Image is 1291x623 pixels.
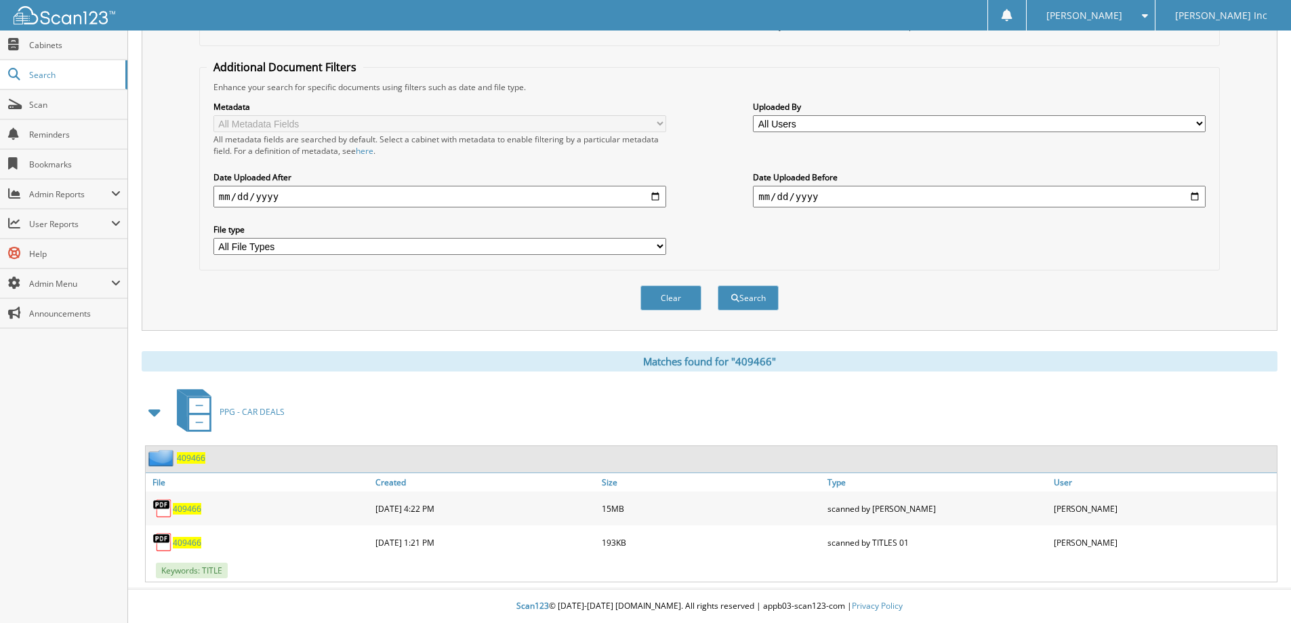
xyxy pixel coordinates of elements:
[177,452,205,464] a: 409466
[753,186,1206,207] input: end
[146,473,372,491] a: File
[207,60,363,75] legend: Additional Document Filters
[824,495,1050,522] div: scanned by [PERSON_NAME]
[598,473,825,491] a: Size
[1046,12,1122,20] span: [PERSON_NAME]
[372,529,598,556] div: [DATE] 1:21 PM
[372,473,598,491] a: Created
[516,600,549,611] span: Scan123
[173,537,201,548] a: 409466
[29,308,121,319] span: Announcements
[142,351,1277,371] div: Matches found for "409466"
[1050,473,1277,491] a: User
[169,385,285,439] a: PPG - CAR DEALS
[1050,529,1277,556] div: [PERSON_NAME]
[213,134,666,157] div: All metadata fields are searched by default. Select a cabinet with metadata to enable filtering b...
[213,186,666,207] input: start
[29,69,119,81] span: Search
[753,101,1206,113] label: Uploaded By
[824,529,1050,556] div: scanned by TITLES 01
[29,188,111,200] span: Admin Reports
[156,563,228,578] span: Keywords: TITLE
[640,285,701,310] button: Clear
[29,129,121,140] span: Reminders
[1050,495,1277,522] div: [PERSON_NAME]
[29,99,121,110] span: Scan
[29,278,111,289] span: Admin Menu
[372,495,598,522] div: [DATE] 4:22 PM
[213,172,666,183] label: Date Uploaded After
[753,172,1206,183] label: Date Uploaded Before
[220,406,285,418] span: PPG - CAR DEALS
[213,101,666,113] label: Metadata
[207,81,1212,93] div: Enhance your search for specific documents using filters such as date and file type.
[14,6,115,24] img: scan123-logo-white.svg
[152,498,173,519] img: PDF.png
[29,248,121,260] span: Help
[598,495,825,522] div: 15MB
[29,39,121,51] span: Cabinets
[1175,12,1267,20] span: [PERSON_NAME] Inc
[173,503,201,515] a: 409466
[852,600,903,611] a: Privacy Policy
[598,529,825,556] div: 193KB
[128,590,1291,623] div: © [DATE]-[DATE] [DOMAIN_NAME]. All rights reserved | appb03-scan123-com |
[29,218,111,230] span: User Reports
[152,532,173,552] img: PDF.png
[356,145,373,157] a: here
[148,449,177,466] img: folder2.png
[29,159,121,170] span: Bookmarks
[213,224,666,235] label: File type
[718,285,779,310] button: Search
[824,473,1050,491] a: Type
